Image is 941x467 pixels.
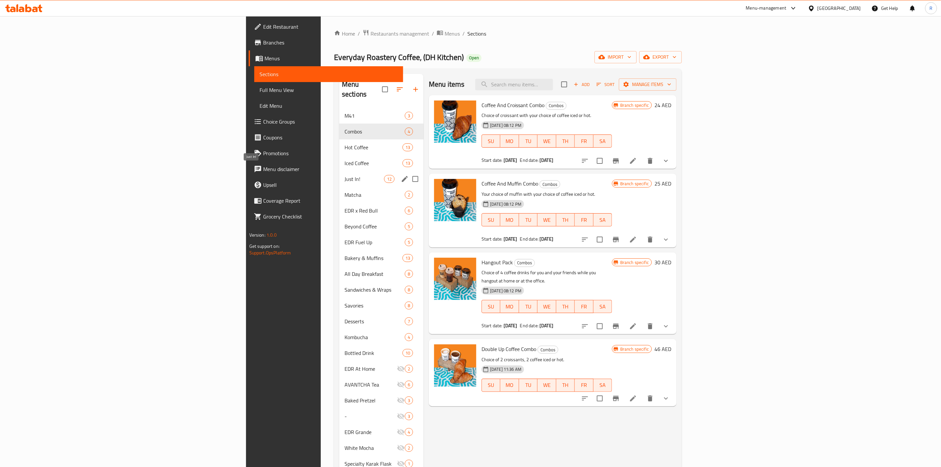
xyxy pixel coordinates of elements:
span: Desserts [345,317,405,325]
span: 1 [405,461,413,467]
button: Add section [408,81,424,97]
h6: 24 AED [654,101,671,110]
button: Branch-specific-item [608,232,624,248]
button: import [595,51,637,63]
button: MO [500,213,519,226]
span: TH [559,380,572,390]
span: SU [484,215,498,225]
span: Open [466,55,482,61]
div: items [405,286,413,294]
button: FR [575,213,593,226]
svg: Inactive section [397,396,405,404]
div: EDR Grande4 [339,424,424,440]
span: MO [503,302,516,311]
a: Sections [254,66,403,82]
a: Grocery Checklist [249,209,403,224]
a: Support.OpsPlatform [249,248,291,257]
span: Branches [263,39,398,46]
span: FR [577,215,591,225]
b: [DATE] [540,235,553,243]
div: items [405,412,413,420]
span: MO [503,136,516,146]
div: White Mocha [345,444,397,452]
span: export [645,53,677,61]
span: Coffee And Croissant Combo [482,100,544,110]
span: 10 [403,350,413,356]
span: Combos [514,259,535,267]
b: [DATE] [540,156,553,164]
span: Select all sections [378,82,392,96]
span: Sections [467,30,486,38]
div: All Day Breakfast8 [339,266,424,282]
div: Just In!12edit [339,171,424,187]
span: [DATE] 08:12 PM [487,122,524,129]
span: 13 [403,160,413,166]
button: delete [642,232,658,248]
a: Coverage Report [249,193,403,209]
div: items [402,254,413,262]
button: TU [519,300,538,313]
svg: Show Choices [662,322,670,330]
span: Baked Pretzel [345,396,397,404]
span: TH [559,136,572,146]
span: Menus [445,30,460,38]
span: Start date: [482,156,503,164]
button: SA [594,300,612,313]
span: Select section [557,77,571,91]
div: items [402,143,413,151]
div: White Mocha2 [339,440,424,456]
button: FR [575,134,593,148]
svg: Inactive section [397,428,405,436]
button: Branch-specific-item [608,391,624,406]
span: Iced Coffee [345,159,402,167]
div: Beyond Coffee5 [339,219,424,234]
h2: Menu items [429,79,465,89]
div: Matcha [345,191,405,199]
span: EDR At Home [345,365,397,373]
div: items [405,222,413,230]
a: Full Menu View [254,82,403,98]
div: - [345,412,397,420]
a: Branches [249,35,403,50]
div: Sandwiches & Wraps [345,286,405,294]
span: TU [522,215,535,225]
div: EDR At Home2 [339,361,424,377]
span: Select to update [593,233,607,247]
li: / [432,30,434,38]
span: 2 [405,445,413,451]
h6: 30 AED [654,258,671,267]
a: Edit Restaurant [249,19,403,35]
span: TH [559,302,572,311]
div: Combos [345,128,405,135]
span: FR [577,380,591,390]
span: Get support on: [249,242,280,250]
span: EDR x Red Bull [345,207,405,215]
button: sort-choices [577,232,593,248]
svg: Inactive section [397,444,405,452]
span: Combos [540,181,560,188]
button: export [639,51,682,63]
span: Coffee And Muffin Combo [482,179,538,189]
div: items [405,238,413,246]
p: Choice of 4 coffee drinks for you and your friends while you hangout at home or at the office. [482,269,612,285]
div: EDR Grande [345,428,397,436]
span: [DATE] 08:12 PM [487,288,524,294]
span: Select to update [593,319,607,333]
div: items [405,191,413,199]
span: Sections [260,70,398,78]
span: Start date: [482,321,503,330]
button: FR [575,300,593,313]
button: TH [556,134,575,148]
button: MO [500,134,519,148]
svg: Show Choices [662,394,670,402]
div: items [405,207,413,215]
button: TH [556,213,575,226]
div: M41 [345,112,405,120]
a: Edit menu item [629,394,637,402]
div: items [405,112,413,120]
div: items [402,349,413,357]
span: Just In! [345,175,384,183]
